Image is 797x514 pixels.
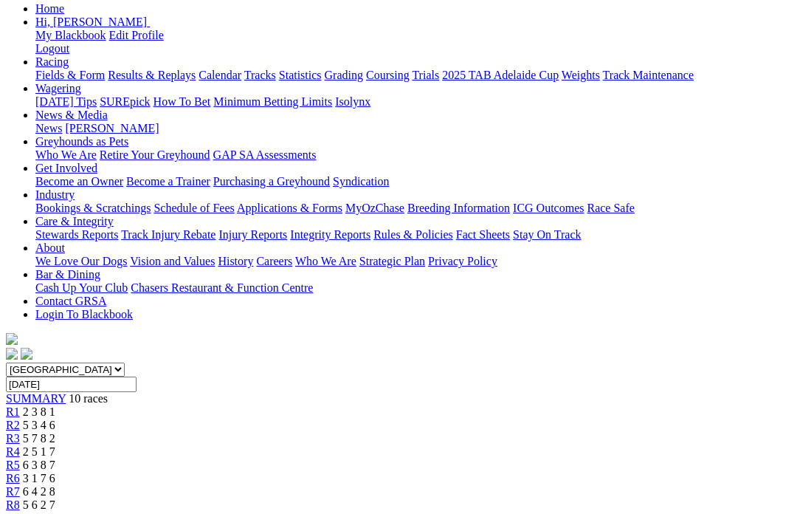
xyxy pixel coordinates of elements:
a: About [35,241,65,254]
div: Wagering [35,95,791,109]
span: 2 5 1 7 [23,445,55,458]
a: Login To Blackbook [35,308,133,321]
img: twitter.svg [21,348,32,360]
a: Race Safe [587,202,634,214]
a: Injury Reports [218,228,287,241]
a: News [35,122,62,134]
a: R2 [6,419,20,431]
a: Trials [412,69,439,81]
a: Weights [562,69,600,81]
a: Greyhounds as Pets [35,135,128,148]
a: [PERSON_NAME] [65,122,159,134]
a: History [218,255,253,267]
a: Isolynx [335,95,370,108]
a: Chasers Restaurant & Function Centre [131,281,313,294]
a: Become a Trainer [126,175,210,188]
a: Contact GRSA [35,295,106,307]
div: Greyhounds as Pets [35,148,791,162]
a: R5 [6,459,20,471]
a: ICG Outcomes [513,202,584,214]
div: Get Involved [35,175,791,188]
a: Home [35,2,64,15]
span: Hi, [PERSON_NAME] [35,16,147,28]
a: Cash Up Your Club [35,281,128,294]
a: R8 [6,498,20,511]
a: SUREpick [100,95,150,108]
a: [DATE] Tips [35,95,97,108]
div: Industry [35,202,791,215]
div: Racing [35,69,791,82]
span: 2 3 8 1 [23,405,55,418]
a: Stay On Track [513,228,581,241]
a: Minimum Betting Limits [213,95,332,108]
a: Care & Integrity [35,215,114,227]
a: Rules & Policies [373,228,453,241]
span: 5 3 4 6 [23,419,55,431]
a: R3 [6,432,20,445]
a: Track Maintenance [603,69,694,81]
a: Calendar [199,69,241,81]
a: Results & Replays [108,69,196,81]
a: Purchasing a Greyhound [213,175,330,188]
a: Industry [35,188,75,201]
a: Coursing [366,69,410,81]
a: Grading [325,69,363,81]
a: Breeding Information [407,202,510,214]
span: 6 4 2 8 [23,485,55,498]
a: R6 [6,472,20,484]
span: 3 1 7 6 [23,472,55,484]
a: Who We Are [35,148,97,161]
a: R1 [6,405,20,418]
a: R7 [6,485,20,498]
span: 10 races [69,392,108,405]
a: Applications & Forms [237,202,342,214]
a: Integrity Reports [290,228,370,241]
a: Retire Your Greyhound [100,148,210,161]
a: Logout [35,42,69,55]
a: Vision and Values [130,255,215,267]
a: Racing [35,55,69,68]
a: We Love Our Dogs [35,255,127,267]
span: 5 7 8 2 [23,432,55,445]
img: logo-grsa-white.png [6,333,18,345]
a: MyOzChase [345,202,404,214]
a: Edit Profile [109,29,164,41]
a: SUMMARY [6,392,66,405]
div: Care & Integrity [35,228,791,241]
a: Fact Sheets [456,228,510,241]
a: Privacy Policy [428,255,497,267]
a: Strategic Plan [359,255,425,267]
span: 5 6 2 7 [23,498,55,511]
div: News & Media [35,122,791,135]
a: Schedule of Fees [153,202,234,214]
input: Select date [6,377,137,392]
div: Bar & Dining [35,281,791,295]
a: Who We Are [295,255,356,267]
a: Tracks [244,69,276,81]
a: News & Media [35,109,108,121]
a: R4 [6,445,20,458]
a: How To Bet [153,95,211,108]
a: Hi, [PERSON_NAME] [35,16,150,28]
a: My Blackbook [35,29,106,41]
span: 6 3 8 7 [23,459,55,471]
a: Bookings & Scratchings [35,202,151,214]
a: Get Involved [35,162,97,174]
a: 2025 TAB Adelaide Cup [442,69,559,81]
a: Syndication [333,175,389,188]
div: About [35,255,791,268]
a: Statistics [279,69,322,81]
a: Become an Owner [35,175,123,188]
a: Careers [256,255,292,267]
a: GAP SA Assessments [213,148,317,161]
a: Wagering [35,82,81,95]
